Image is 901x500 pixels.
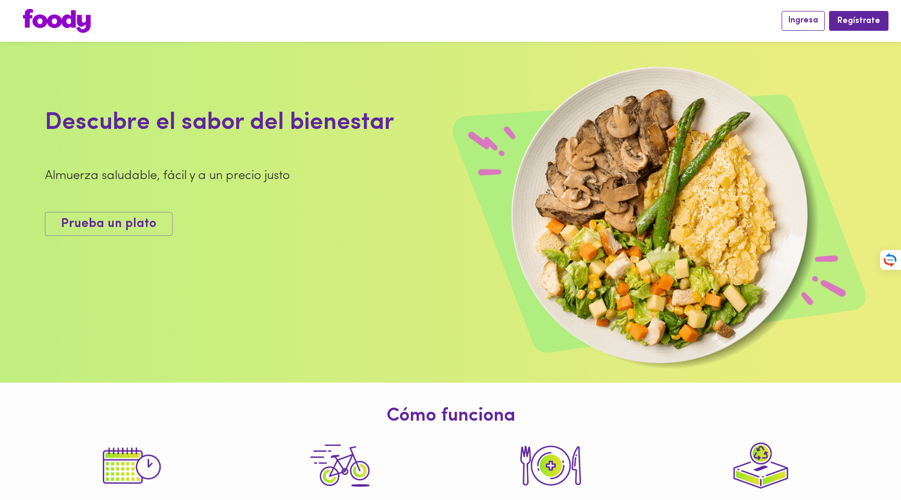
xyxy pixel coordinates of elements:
[837,16,880,26] span: Regístrate
[45,212,173,236] button: Prueba un plato
[61,217,156,232] span: Prueba un plato
[303,432,376,500] img: tutorial-step-3.png
[841,439,891,490] iframe: Messagebird Livechat Widget
[514,432,587,500] img: tutorial-step-2.png
[45,106,586,140] div: Descubre el sabor del bienestar
[93,432,166,500] img: tutorial-step-1.png
[8,406,893,427] h1: Cómo funciona
[23,9,91,33] img: logo.png
[829,11,888,30] button: Regístrate
[724,432,797,500] img: tutorial-step-4.png
[45,167,586,185] div: Almuerza saludable, fácil y a un precio justo
[788,16,818,26] span: Ingresa
[782,11,825,30] button: Ingresa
